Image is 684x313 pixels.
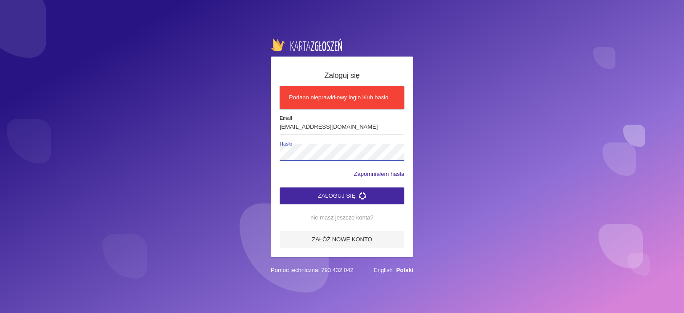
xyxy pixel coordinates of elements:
[271,38,342,51] img: logo-karta.png
[280,231,404,248] a: Załóż nowe konto
[280,86,404,109] div: Podano nieprawidłowy login i/lub hasło
[280,144,404,161] input: Hasło
[280,141,410,148] span: Hasło
[280,70,404,81] h5: Zaloguj się
[354,170,404,179] a: Zapomniałem hasła
[374,267,393,273] a: English
[271,266,354,275] span: Pomoc techniczna: 793 432 042
[280,115,410,122] span: Email
[396,267,413,273] a: Polski
[280,187,404,204] button: Zaloguj się
[280,118,404,135] input: Email
[303,213,381,222] span: nie masz jeszcze konta?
